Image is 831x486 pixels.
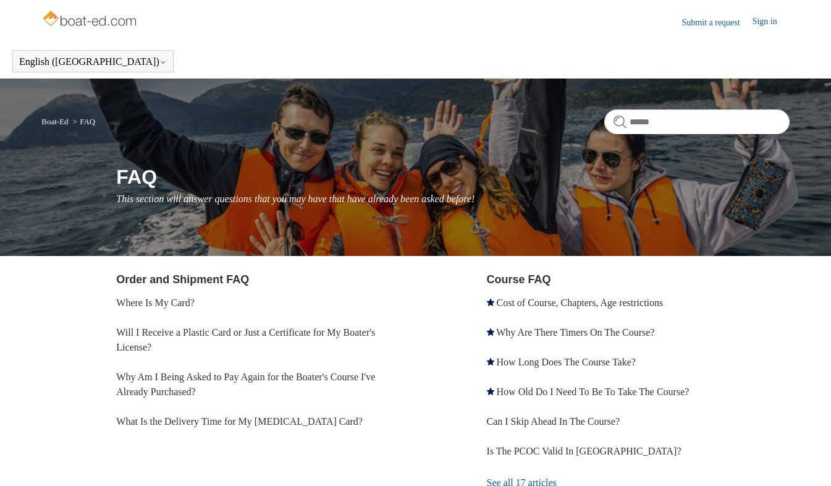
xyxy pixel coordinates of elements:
[116,297,195,308] a: Where Is My Card?
[497,386,690,397] a: How Old Do I Need To Be To Take The Course?
[497,297,664,308] a: Cost of Course, Chapters, Age restrictions
[116,162,789,192] h1: FAQ
[497,357,636,367] a: How Long Does The Course Take?
[604,109,790,134] input: Search
[487,388,494,395] svg: Promoted article
[487,328,494,336] svg: Promoted article
[41,117,70,126] li: Boat-Ed
[116,327,375,352] a: Will I Receive a Plastic Card or Just a Certificate for My Boater's License?
[70,117,95,126] li: FAQ
[487,273,551,286] a: Course FAQ
[487,416,620,427] a: Can I Skip Ahead In The Course?
[116,273,249,286] a: Order and Shipment FAQ
[116,372,375,397] a: Why Am I Being Asked to Pay Again for the Boater's Course I've Already Purchased?
[751,445,822,477] div: Chat Support
[753,15,790,30] a: Sign in
[487,358,494,365] svg: Promoted article
[19,56,167,67] button: English ([GEOGRAPHIC_DATA])
[116,416,363,427] a: What Is the Delivery Time for My [MEDICAL_DATA] Card?
[487,299,494,306] svg: Promoted article
[116,192,789,207] p: This section will answer questions that you may have that have already been asked before!
[487,446,681,456] a: Is The PCOC Valid In [GEOGRAPHIC_DATA]?
[41,7,140,32] img: Boat-Ed Help Center home page
[41,117,68,126] a: Boat-Ed
[496,327,654,338] a: Why Are There Timers On The Course?
[682,16,753,29] a: Submit a request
